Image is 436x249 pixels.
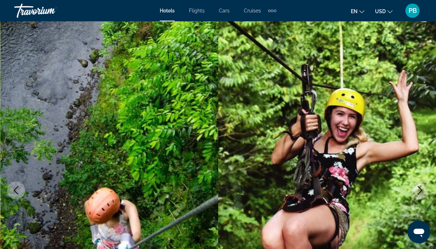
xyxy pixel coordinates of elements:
a: Hotels [160,8,175,14]
button: Change currency [375,6,393,16]
a: Cars [219,8,230,14]
button: Previous image [7,181,25,199]
a: Cruises [244,8,261,14]
button: Change language [351,6,364,16]
iframe: Button to launch messaging window [407,221,430,243]
a: Flights [189,8,205,14]
span: PB [409,7,417,14]
a: Travorium [14,1,86,20]
span: USD [375,9,386,14]
button: Next image [411,181,429,199]
button: User Menu [403,3,422,18]
button: Extra navigation items [268,5,276,16]
span: en [351,9,358,14]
